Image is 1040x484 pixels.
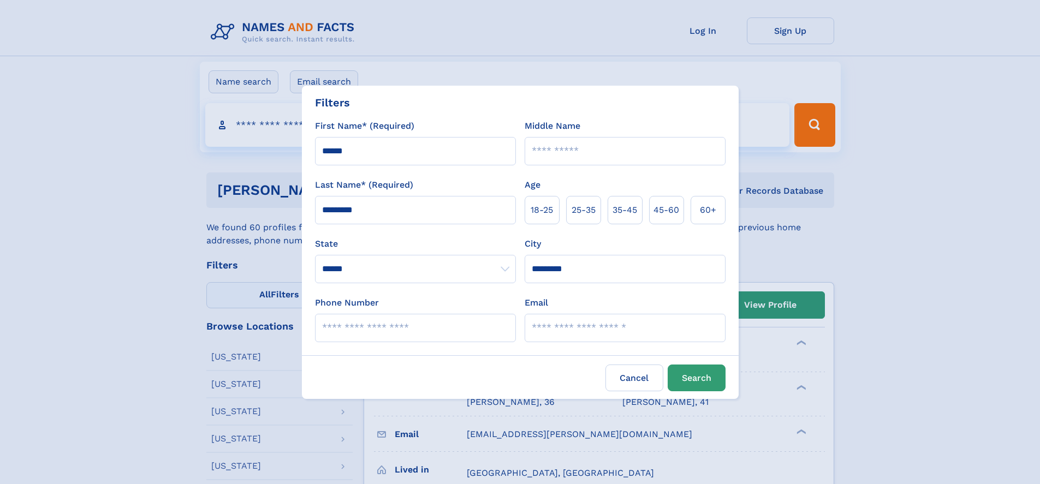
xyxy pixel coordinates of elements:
span: 18‑25 [531,204,553,217]
label: Last Name* (Required) [315,178,413,192]
button: Search [668,365,726,391]
label: State [315,237,516,250]
label: City [525,237,541,250]
label: Age [525,178,540,192]
div: Filters [315,94,350,111]
label: Cancel [605,365,663,391]
span: 45‑60 [653,204,679,217]
span: 60+ [700,204,716,217]
label: First Name* (Required) [315,119,414,133]
label: Email [525,296,548,309]
label: Phone Number [315,296,379,309]
label: Middle Name [525,119,580,133]
span: 25‑35 [572,204,596,217]
span: 35‑45 [613,204,637,217]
